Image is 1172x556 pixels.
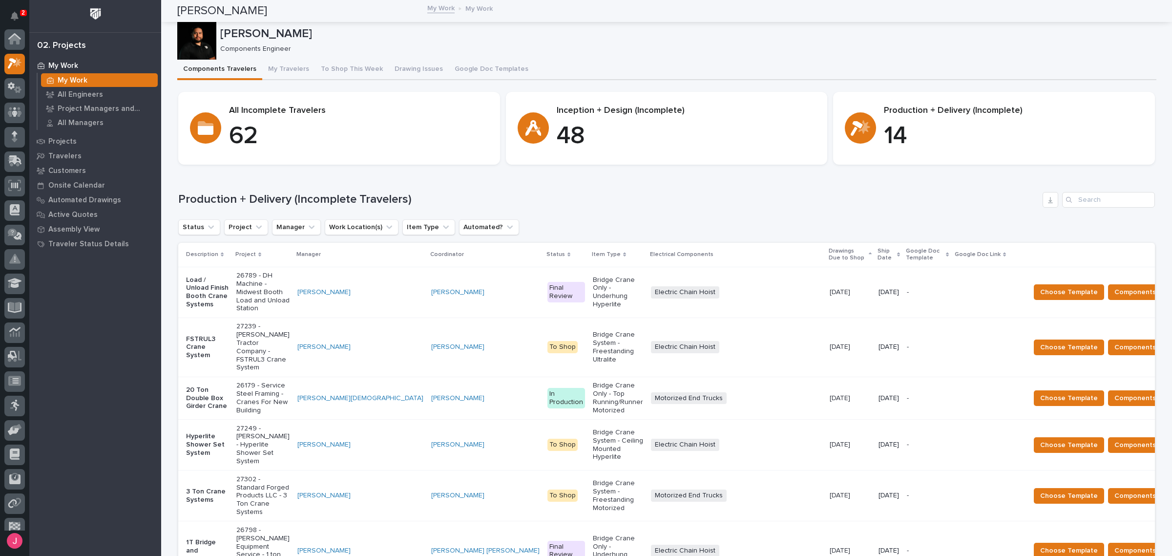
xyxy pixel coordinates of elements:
[235,249,256,260] p: Project
[829,246,866,264] p: Drawings Due to Shop
[220,27,1152,41] p: [PERSON_NAME]
[830,490,852,500] p: [DATE]
[58,76,87,85] p: My Work
[86,5,105,23] img: Workspace Logo
[178,219,220,235] button: Status
[878,246,895,264] p: Ship Date
[38,102,161,115] a: Project Managers and Engineers
[272,219,321,235] button: Manager
[315,60,389,80] button: To Shop This Week
[465,2,493,13] p: My Work
[12,12,25,27] div: Notifications2
[431,394,484,403] a: [PERSON_NAME]
[38,73,161,87] a: My Work
[58,105,154,113] p: Project Managers and Engineers
[879,547,899,555] p: [DATE]
[557,122,816,151] p: 48
[48,167,86,175] p: Customers
[651,341,719,353] span: Electric Chain Hoist
[593,331,643,364] p: Bridge Crane System - Freestanding Ultralite
[29,163,161,178] a: Customers
[547,341,578,353] div: To Shop
[593,276,643,309] p: Bridge Crane Only - Underhung Hyperlite
[4,6,25,26] button: Notifications
[186,488,229,504] p: 3 Ton Crane Systems
[236,382,290,414] p: 26179 - Service Steel Framing - Cranes For New Building
[48,196,121,205] p: Automated Drawings
[1062,192,1155,208] input: Search
[907,394,948,403] p: -
[389,60,449,80] button: Drawing Issues
[236,475,290,516] p: 27302 - Standard Forged Products LLC - 3 Ton Crane Systems
[907,492,948,500] p: -
[427,2,455,13] a: My Work
[907,343,948,351] p: -
[884,122,1143,151] p: 14
[297,547,351,555] a: [PERSON_NAME]
[29,222,161,236] a: Assembly View
[48,62,78,70] p: My Work
[879,441,899,449] p: [DATE]
[1040,490,1098,502] span: Choose Template
[297,343,351,351] a: [PERSON_NAME]
[402,219,455,235] button: Item Type
[431,547,540,555] a: [PERSON_NAME] [PERSON_NAME]
[459,219,519,235] button: Automated?
[58,119,104,128] p: All Managers
[186,335,229,360] p: FSTRUL3 Crane System
[431,288,484,297] a: [PERSON_NAME]
[1040,392,1098,404] span: Choose Template
[37,41,86,51] div: 02. Projects
[1034,284,1104,300] button: Choose Template
[325,219,398,235] button: Work Location(s)
[236,322,290,372] p: 27239 - [PERSON_NAME] Tractor Company - FSTRUL3 Crane System
[879,394,899,403] p: [DATE]
[29,236,161,251] a: Traveler Status Details
[651,286,719,299] span: Electric Chain Hoist
[177,60,262,80] button: Components Travelers
[1034,390,1104,406] button: Choose Template
[262,60,315,80] button: My Travelers
[1040,342,1098,353] span: Choose Template
[651,392,727,405] span: Motorized End Trucks
[186,249,218,260] p: Description
[224,219,268,235] button: Project
[236,272,290,313] p: 26789 - DH Machine - Midwest Booth Load and Unload Station
[547,439,578,451] div: To Shop
[297,288,351,297] a: [PERSON_NAME]
[29,207,161,222] a: Active Quotes
[178,192,1039,207] h1: Production + Delivery (Incomplete Travelers)
[48,137,77,146] p: Projects
[297,492,351,500] a: [PERSON_NAME]
[186,432,229,457] p: Hyperlite Shower Set System
[29,149,161,163] a: Travelers
[48,181,105,190] p: Onsite Calendar
[38,87,161,101] a: All Engineers
[220,45,1149,53] p: Components Engineer
[879,288,899,297] p: [DATE]
[186,386,229,410] p: 20 Ton Double Box Girder Crane
[907,441,948,449] p: -
[431,441,484,449] a: [PERSON_NAME]
[431,492,484,500] a: [PERSON_NAME]
[296,249,321,260] p: Manager
[229,122,488,151] p: 62
[593,382,643,414] p: Bridge Crane Only - Top Running/Runner Motorized
[907,547,948,555] p: -
[546,249,565,260] p: Status
[431,343,484,351] a: [PERSON_NAME]
[593,428,643,461] p: Bridge Crane System - Ceiling Mounted Hyperlite
[879,343,899,351] p: [DATE]
[547,388,585,408] div: In Production
[297,394,423,403] a: [PERSON_NAME][DEMOGRAPHIC_DATA]
[884,106,1143,116] p: Production + Delivery (Incomplete)
[297,441,351,449] a: [PERSON_NAME]
[906,246,943,264] p: Google Doc Template
[557,106,816,116] p: Inception + Design (Incomplete)
[1040,439,1098,451] span: Choose Template
[547,490,578,502] div: To Shop
[38,116,161,129] a: All Managers
[29,134,161,149] a: Projects
[879,492,899,500] p: [DATE]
